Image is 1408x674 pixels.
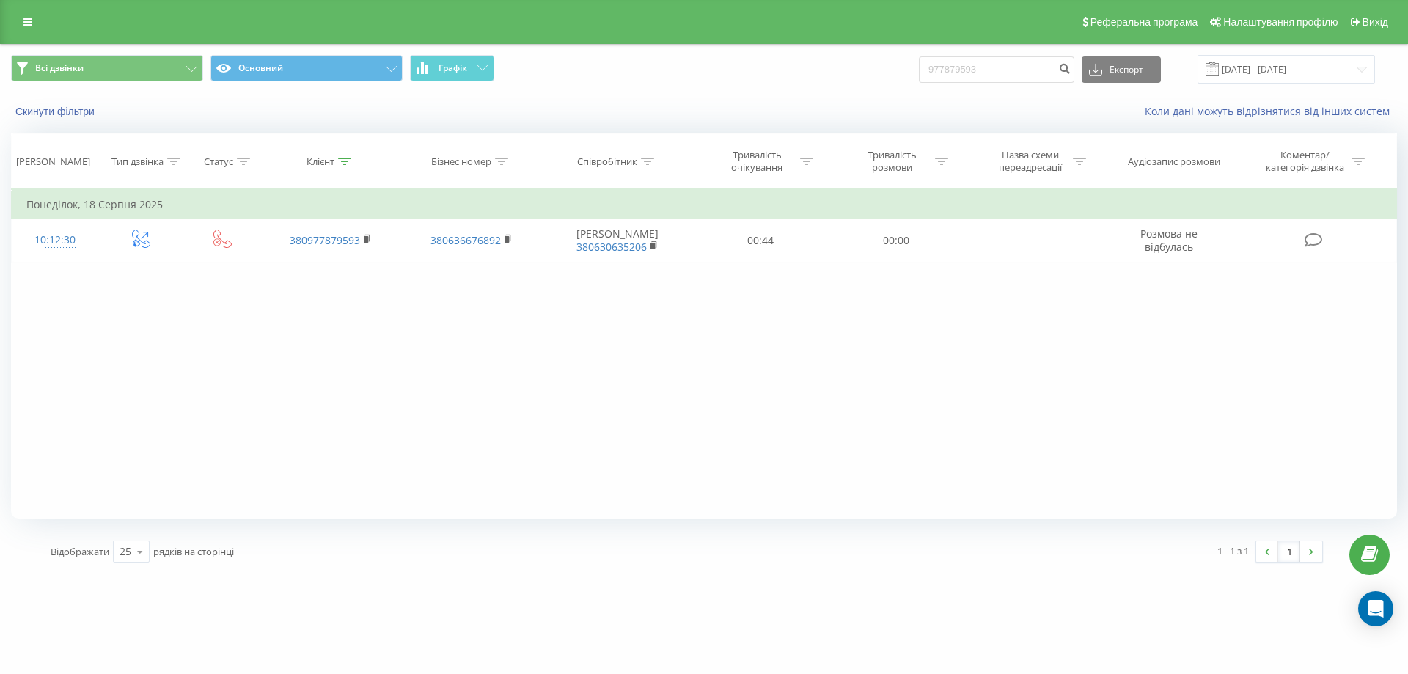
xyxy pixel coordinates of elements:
a: 1 [1278,541,1300,562]
input: Пошук за номером [919,56,1074,83]
div: Аудіозапис розмови [1128,155,1220,168]
td: [PERSON_NAME] [541,219,693,262]
button: Всі дзвінки [11,55,203,81]
a: 380977879593 [290,233,360,247]
button: Графік [410,55,494,81]
span: Реферальна програма [1090,16,1198,28]
div: Клієнт [307,155,334,168]
span: рядків на сторінці [153,545,234,558]
div: [PERSON_NAME] [16,155,90,168]
button: Скинути фільтри [11,105,102,118]
div: Open Intercom Messenger [1358,591,1393,626]
a: Коли дані можуть відрізнятися вiд інших систем [1145,104,1397,118]
div: Тривалість очікування [718,149,796,174]
span: Графік [439,63,467,73]
div: Статус [204,155,233,168]
a: 380630635206 [576,240,647,254]
div: Тип дзвінка [111,155,164,168]
button: Експорт [1082,56,1161,83]
div: 25 [120,544,131,559]
span: Налаштування профілю [1223,16,1338,28]
a: 380636676892 [430,233,501,247]
span: Відображати [51,545,109,558]
div: Коментар/категорія дзвінка [1262,149,1348,174]
button: Основний [210,55,403,81]
span: Вихід [1363,16,1388,28]
div: Співробітник [577,155,637,168]
div: Назва схеми переадресації [991,149,1069,174]
td: 00:44 [693,219,828,262]
div: 10:12:30 [26,226,84,254]
div: Тривалість розмови [853,149,931,174]
td: Понеділок, 18 Серпня 2025 [12,190,1397,219]
div: 1 - 1 з 1 [1217,543,1249,558]
div: Бізнес номер [431,155,491,168]
span: Розмова не відбулась [1140,227,1198,254]
td: 00:00 [828,219,963,262]
span: Всі дзвінки [35,62,84,74]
